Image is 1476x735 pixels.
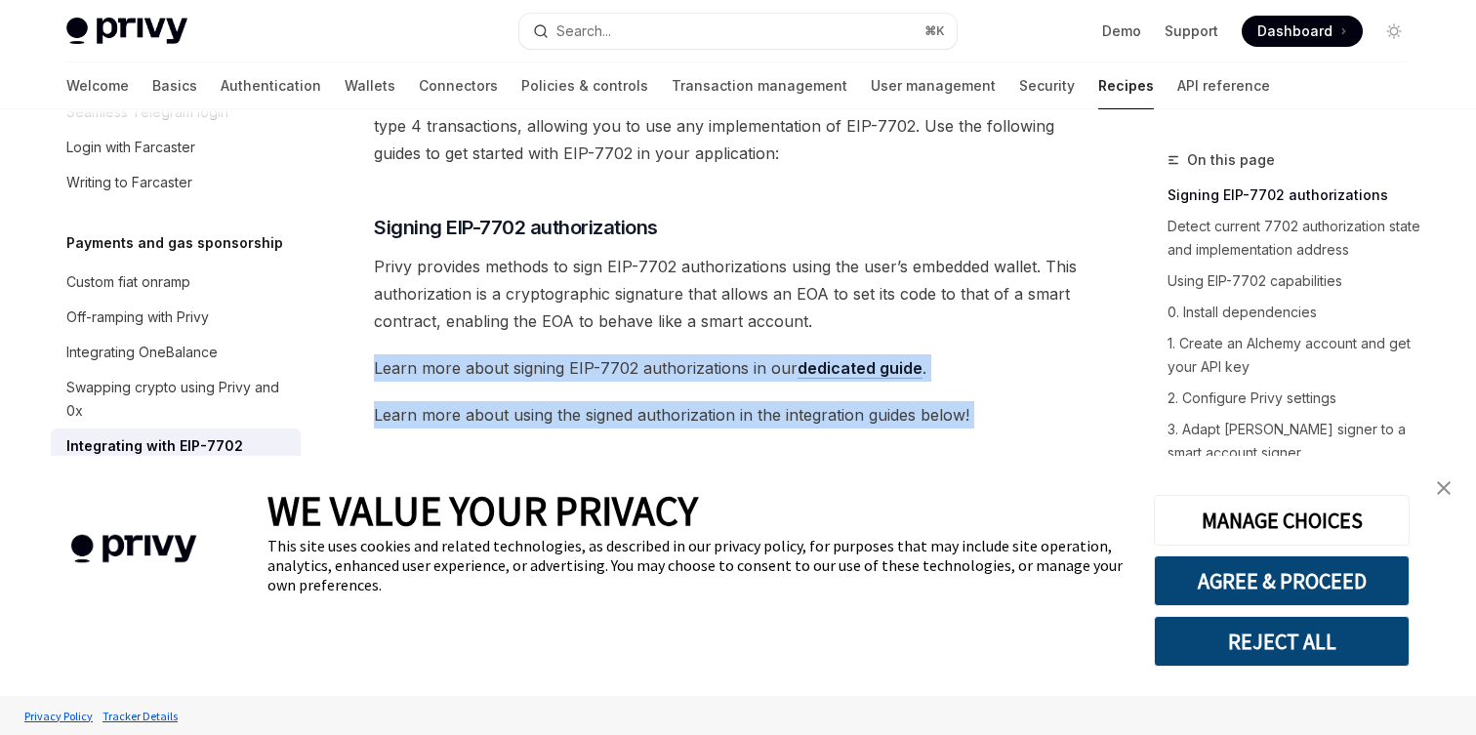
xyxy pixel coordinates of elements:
[672,62,847,109] a: Transaction management
[51,335,301,370] a: Integrating OneBalance
[1168,180,1425,211] a: Signing EIP-7702 authorizations
[152,62,197,109] a: Basics
[1168,211,1425,265] a: Detect current 7702 authorization state and implementation address
[51,130,301,165] a: Login with Farcaster
[66,341,218,364] div: Integrating OneBalance
[51,370,301,429] a: Swapping crypto using Privy and 0x
[267,485,698,536] span: WE VALUE YOUR PRIVACY
[374,85,1078,167] span: Privy supports all low level interfaces required by 7702 - signing authorizations and sending typ...
[66,306,209,329] div: Off-ramping with Privy
[345,62,395,109] a: Wallets
[1154,495,1410,546] button: MANAGE CHOICES
[1168,414,1425,469] a: 3. Adapt [PERSON_NAME] signer to a smart account signer
[51,429,301,464] a: Integrating with EIP-7702
[1154,616,1410,667] button: REJECT ALL
[1177,62,1270,109] a: API reference
[66,231,283,255] h5: Payments and gas sponsorship
[924,23,945,39] span: ⌘ K
[1378,16,1410,47] button: Toggle dark mode
[1168,328,1425,383] a: 1. Create an Alchemy account and get your API key
[51,300,301,335] a: Off-ramping with Privy
[1424,469,1463,508] a: close banner
[29,507,238,592] img: company logo
[66,62,129,109] a: Welcome
[20,699,98,733] a: Privacy Policy
[1437,481,1451,495] img: close banner
[374,253,1078,335] span: Privy provides methods to sign EIP-7702 authorizations using the user’s embedded wallet. This aut...
[1102,21,1141,41] a: Demo
[267,536,1125,594] div: This site uses cookies and related technologies, as described in our privacy policy, for purposes...
[51,265,301,300] a: Custom fiat onramp
[66,270,190,294] div: Custom fiat onramp
[66,18,187,45] img: light logo
[1019,62,1075,109] a: Security
[1187,148,1275,172] span: On this page
[1257,21,1332,41] span: Dashboard
[66,136,195,159] div: Login with Farcaster
[66,376,289,423] div: Swapping crypto using Privy and 0x
[519,14,957,49] button: Search...⌘K
[66,434,243,458] div: Integrating with EIP-7702
[521,62,648,109] a: Policies & controls
[221,62,321,109] a: Authentication
[798,358,922,379] a: dedicated guide
[1165,21,1218,41] a: Support
[871,62,996,109] a: User management
[98,699,183,733] a: Tracker Details
[51,165,301,200] a: Writing to Farcaster
[1154,555,1410,606] button: AGREE & PROCEED
[556,20,611,43] div: Search...
[66,171,192,194] div: Writing to Farcaster
[374,354,1078,382] span: Learn more about signing EIP-7702 authorizations in our .
[1168,265,1425,297] a: Using EIP-7702 capabilities
[1168,297,1425,328] a: 0. Install dependencies
[1168,383,1425,414] a: 2. Configure Privy settings
[374,214,658,241] span: Signing EIP-7702 authorizations
[1098,62,1154,109] a: Recipes
[419,62,498,109] a: Connectors
[374,401,1078,429] span: Learn more about using the signed authorization in the integration guides below!
[1242,16,1363,47] a: Dashboard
